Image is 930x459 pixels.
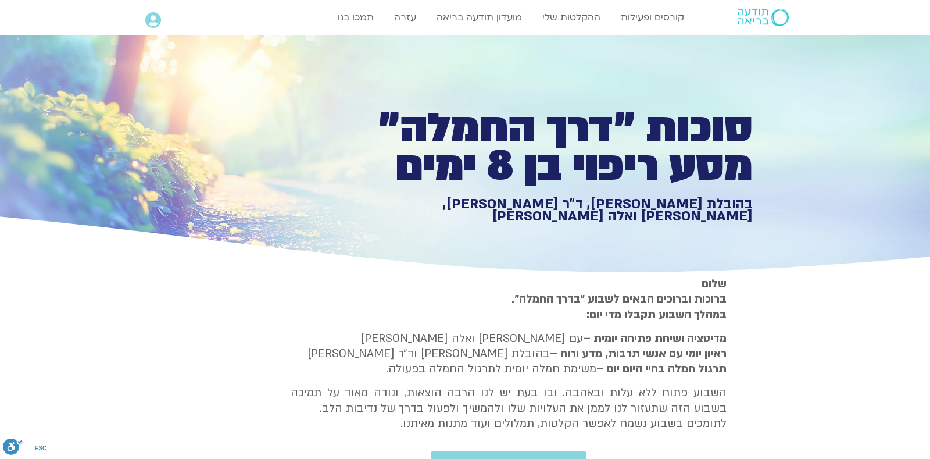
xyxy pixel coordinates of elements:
[388,6,422,29] a: עזרה
[431,6,528,29] a: מועדון תודעה בריאה
[350,198,753,223] h1: בהובלת [PERSON_NAME], ד״ר [PERSON_NAME], [PERSON_NAME] ואלה [PERSON_NAME]
[550,346,727,361] b: ראיון יומי עם אנשי תרבות, מדע ורוח –
[738,9,789,26] img: תודעה בריאה
[583,331,727,346] strong: מדיטציה ושיחת פתיחה יומית –
[536,6,606,29] a: ההקלטות שלי
[291,385,727,431] p: השבוע פתוח ללא עלות ובאהבה. ובו בעת יש לנו הרבה הוצאות, ונודה מאוד על תמיכה בשבוע הזה שתעזור לנו ...
[596,361,727,376] b: תרגול חמלה בחיי היום יום –
[512,291,727,322] strong: ברוכות וברוכים הבאים לשבוע ״בדרך החמלה״. במהלך השבוע תקבלו מדי יום:
[350,109,753,186] h1: סוכות ״דרך החמלה״ מסע ריפוי בן 8 ימים
[702,276,727,291] strong: שלום
[615,6,690,29] a: קורסים ופעילות
[291,331,727,377] p: עם [PERSON_NAME] ואלה [PERSON_NAME] בהובלת [PERSON_NAME] וד״ר [PERSON_NAME] משימת חמלה יומית לתרג...
[332,6,380,29] a: תמכו בנו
